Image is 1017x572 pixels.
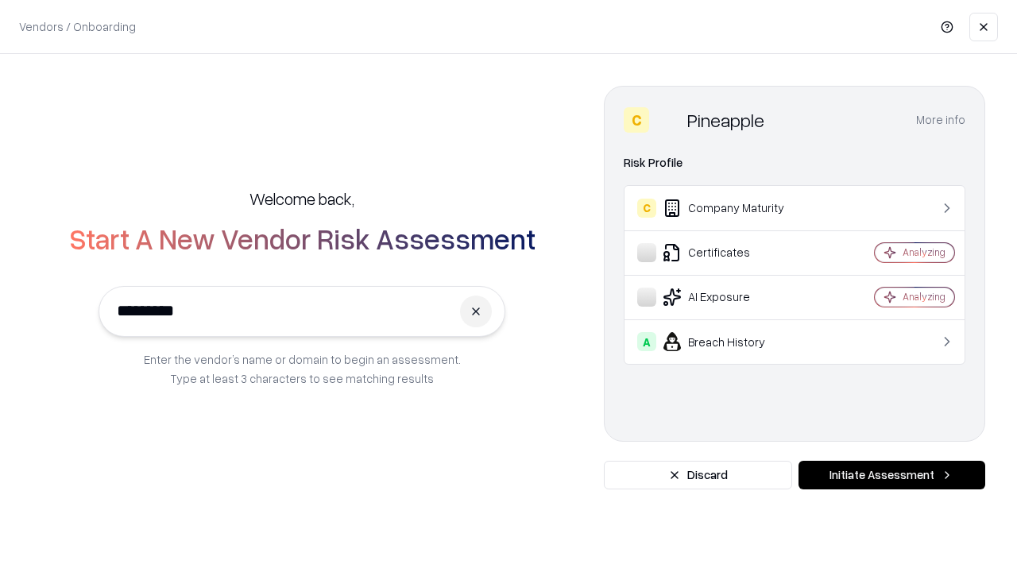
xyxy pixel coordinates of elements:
[637,332,827,351] div: Breach History
[624,107,649,133] div: C
[637,332,656,351] div: A
[637,199,656,218] div: C
[799,461,985,489] button: Initiate Assessment
[655,107,681,133] img: Pineapple
[624,153,965,172] div: Risk Profile
[637,199,827,218] div: Company Maturity
[604,461,792,489] button: Discard
[903,290,945,303] div: Analyzing
[637,243,827,262] div: Certificates
[903,245,945,259] div: Analyzing
[19,18,136,35] p: Vendors / Onboarding
[687,107,764,133] div: Pineapple
[144,350,461,388] p: Enter the vendor’s name or domain to begin an assessment. Type at least 3 characters to see match...
[249,187,354,210] h5: Welcome back,
[637,288,827,307] div: AI Exposure
[916,106,965,134] button: More info
[69,222,536,254] h2: Start A New Vendor Risk Assessment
